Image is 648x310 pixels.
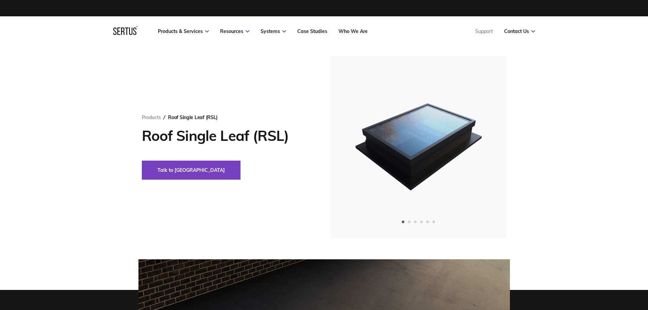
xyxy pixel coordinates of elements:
a: Contact Us [504,28,535,34]
a: Products & Services [158,28,209,34]
span: Go to slide 5 [426,221,429,223]
a: Resources [220,28,249,34]
span: Go to slide 6 [432,221,435,223]
span: Go to slide 4 [420,221,423,223]
a: Who We Are [338,28,368,34]
a: Case Studies [297,28,327,34]
span: Go to slide 2 [408,221,411,223]
h1: Roof Single Leaf (RSL) [142,127,310,144]
a: Products [142,114,161,120]
button: Talk to [GEOGRAPHIC_DATA] [142,161,240,180]
span: Go to slide 3 [414,221,417,223]
a: Support [475,28,493,34]
a: Systems [261,28,286,34]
